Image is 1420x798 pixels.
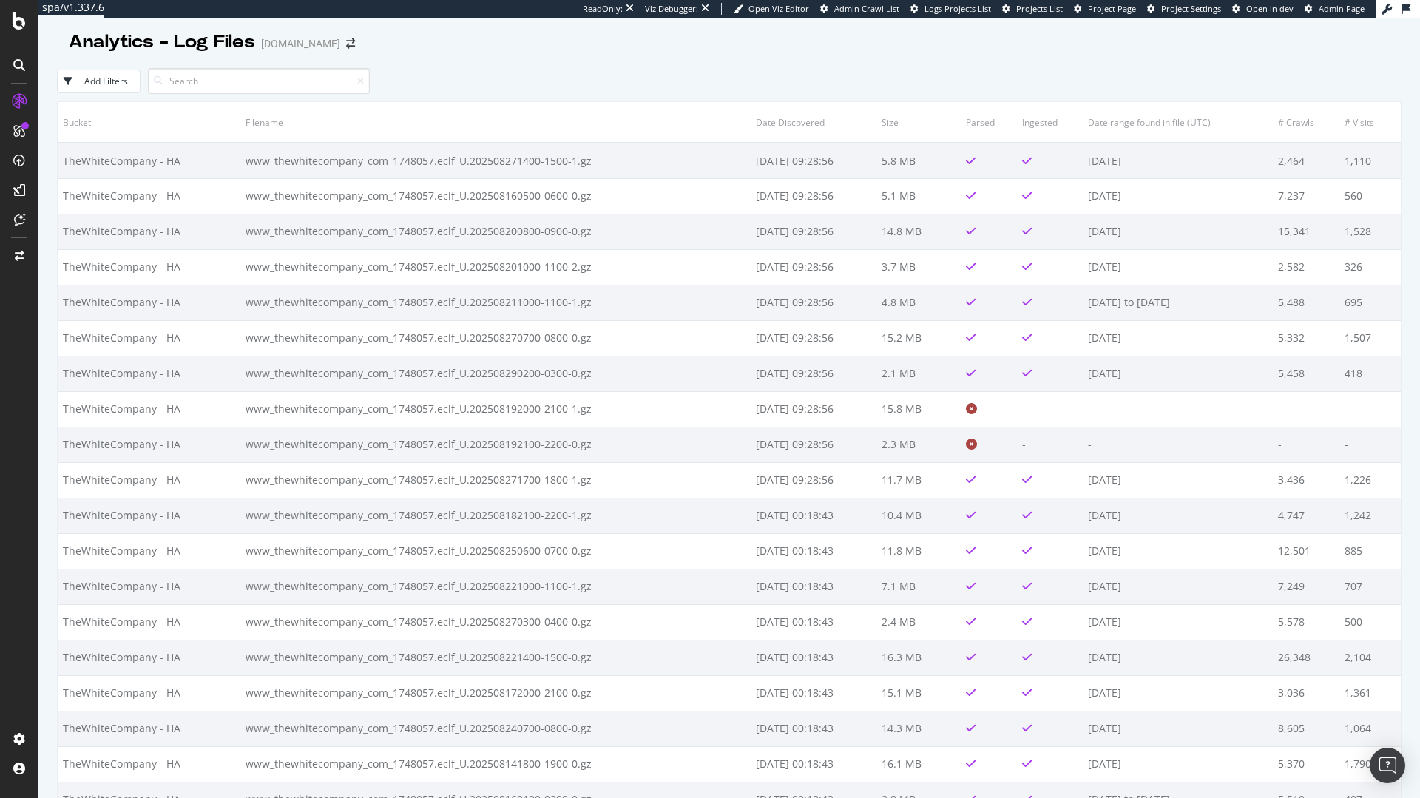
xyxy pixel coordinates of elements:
[1339,427,1401,462] td: -
[876,320,961,356] td: 15.2 MB
[834,3,899,14] span: Admin Crawl List
[240,391,750,427] td: www_thewhitecompany_com_1748057.eclf_U.202508192000-2100-1.gz
[1232,3,1294,15] a: Open in dev
[1017,427,1083,462] td: -
[1083,178,1273,214] td: [DATE]
[748,3,809,14] span: Open Viz Editor
[1273,604,1339,640] td: 5,578
[58,640,240,675] td: TheWhiteCompany - HA
[240,533,750,569] td: www_thewhitecompany_com_1748057.eclf_U.202508250600-0700-0.gz
[751,640,876,675] td: [DATE] 00:18:43
[58,746,240,782] td: TheWhiteCompany - HA
[240,249,750,285] td: www_thewhitecompany_com_1748057.eclf_U.202508201000-1100-2.gz
[1339,391,1401,427] td: -
[1273,746,1339,782] td: 5,370
[876,178,961,214] td: 5.1 MB
[240,711,750,746] td: www_thewhitecompany_com_1748057.eclf_U.202508240700-0800-0.gz
[876,462,961,498] td: 11.7 MB
[1273,249,1339,285] td: 2,582
[876,391,961,427] td: 15.8 MB
[1083,604,1273,640] td: [DATE]
[1339,102,1401,143] th: # Visits
[876,102,961,143] th: Size
[1273,498,1339,533] td: 4,747
[1161,3,1221,14] span: Project Settings
[910,3,991,15] a: Logs Projects List
[1273,675,1339,711] td: 3,036
[876,746,961,782] td: 16.1 MB
[1305,3,1365,15] a: Admin Page
[820,3,899,15] a: Admin Crawl List
[751,711,876,746] td: [DATE] 00:18:43
[1083,675,1273,711] td: [DATE]
[751,320,876,356] td: [DATE] 09:28:56
[1147,3,1221,15] a: Project Settings
[58,102,240,143] th: Bucket
[751,498,876,533] td: [DATE] 00:18:43
[1273,427,1339,462] td: -
[876,498,961,533] td: 10.4 MB
[148,68,370,94] input: Search
[58,214,240,249] td: TheWhiteCompany - HA
[240,143,750,178] td: www_thewhitecompany_com_1748057.eclf_U.202508271400-1500-1.gz
[240,604,750,640] td: www_thewhitecompany_com_1748057.eclf_U.202508270300-0400-0.gz
[84,75,128,87] div: Add Filters
[1273,640,1339,675] td: 26,348
[583,3,623,15] div: ReadOnly:
[58,356,240,391] td: TheWhiteCompany - HA
[1273,533,1339,569] td: 12,501
[751,604,876,640] td: [DATE] 00:18:43
[876,569,961,604] td: 7.1 MB
[1339,249,1401,285] td: 326
[751,249,876,285] td: [DATE] 09:28:56
[240,214,750,249] td: www_thewhitecompany_com_1748057.eclf_U.202508200800-0900-0.gz
[734,3,809,15] a: Open Viz Editor
[751,356,876,391] td: [DATE] 09:28:56
[1273,178,1339,214] td: 7,237
[1339,285,1401,320] td: 695
[58,675,240,711] td: TheWhiteCompany - HA
[1083,569,1273,604] td: [DATE]
[58,604,240,640] td: TheWhiteCompany - HA
[1083,356,1273,391] td: [DATE]
[751,214,876,249] td: [DATE] 09:28:56
[1083,102,1273,143] th: Date range found in file (UTC)
[240,427,750,462] td: www_thewhitecompany_com_1748057.eclf_U.202508192100-2200-0.gz
[240,285,750,320] td: www_thewhitecompany_com_1748057.eclf_U.202508211000-1100-1.gz
[876,285,961,320] td: 4.8 MB
[1002,3,1063,15] a: Projects List
[876,356,961,391] td: 2.1 MB
[1083,214,1273,249] td: [DATE]
[1273,569,1339,604] td: 7,249
[1083,746,1273,782] td: [DATE]
[58,249,240,285] td: TheWhiteCompany - HA
[58,462,240,498] td: TheWhiteCompany - HA
[1083,320,1273,356] td: [DATE]
[240,102,750,143] th: Filename
[58,391,240,427] td: TheWhiteCompany - HA
[961,102,1017,143] th: Parsed
[876,214,961,249] td: 14.8 MB
[1339,746,1401,782] td: 1,790
[1273,356,1339,391] td: 5,458
[751,143,876,178] td: [DATE] 09:28:56
[924,3,991,14] span: Logs Projects List
[261,36,340,51] div: [DOMAIN_NAME]
[1273,102,1339,143] th: # Crawls
[876,143,961,178] td: 5.8 MB
[1339,711,1401,746] td: 1,064
[1339,143,1401,178] td: 1,110
[876,675,961,711] td: 15.1 MB
[1083,143,1273,178] td: [DATE]
[1273,214,1339,249] td: 15,341
[876,533,961,569] td: 11.8 MB
[240,569,750,604] td: www_thewhitecompany_com_1748057.eclf_U.202508221000-1100-1.gz
[1273,285,1339,320] td: 5,488
[751,391,876,427] td: [DATE] 09:28:56
[1083,640,1273,675] td: [DATE]
[1273,711,1339,746] td: 8,605
[240,178,750,214] td: www_thewhitecompany_com_1748057.eclf_U.202508160500-0600-0.gz
[1273,462,1339,498] td: 3,436
[876,427,961,462] td: 2.3 MB
[240,746,750,782] td: www_thewhitecompany_com_1748057.eclf_U.202508141800-1900-0.gz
